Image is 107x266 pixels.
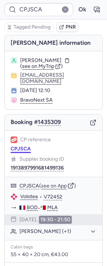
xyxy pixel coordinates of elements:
span: Booking # [11,119,61,125]
span: BravoNext SA [20,97,53,103]
span: see on MyTrip [22,63,54,69]
button: CPJSCA [11,146,31,152]
span: Supplier booking ID [19,156,64,162]
span: MLA [47,204,58,211]
div: [DATE] 12:10 [20,87,96,94]
button: Tagged Pending [4,22,53,32]
p: 55 × 40 × 20 cm, €43.00 [11,251,96,258]
div: • [20,193,96,200]
time: 19:30 - 21:50 [39,216,72,224]
button: 1435309 [38,119,61,125]
div: Cabin bags [11,245,96,250]
a: Volotea [20,193,38,200]
div: ( ) [19,182,96,189]
div: - [19,204,96,211]
button: see on App [41,183,67,189]
button: 1913897991681499136 [11,165,64,171]
button: [EMAIL_ADDRESS][DOMAIN_NAME] [20,72,96,84]
h4: [PERSON_NAME] information [5,35,102,51]
button: (see on MyTrip) [20,63,63,69]
figure: V7 airline logo [11,193,17,200]
span: CP reference [20,137,51,143]
span: BOD [27,204,38,211]
button: V72452 [44,194,62,200]
button: Ok [76,4,88,15]
span: Tagged Pending [14,24,51,30]
span: [PERSON_NAME] [20,57,62,64]
button: CPJSCA [19,183,39,189]
figure: 1L airline logo [11,136,17,143]
button: [PERSON_NAME] (+1) [19,228,96,235]
span: PNR [66,24,76,30]
input: PNR Reference [4,3,73,16]
button: PNR [56,22,78,32]
div: [DATE], [19,216,72,224]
